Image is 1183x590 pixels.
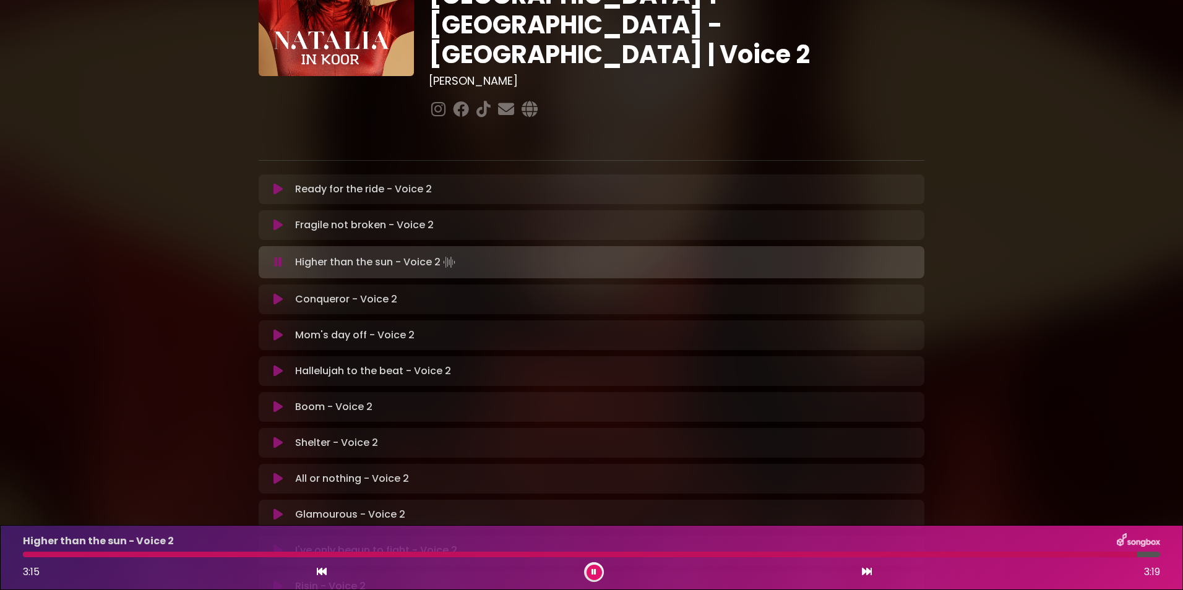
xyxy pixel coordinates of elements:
img: songbox-logo-white.png [1117,533,1160,549]
h3: [PERSON_NAME] [429,74,924,88]
p: Conqueror - Voice 2 [295,292,397,307]
p: Hallelujah to the beat - Voice 2 [295,364,451,378]
p: Fragile not broken - Voice 2 [295,218,434,233]
img: waveform4.gif [441,254,458,271]
p: Higher than the sun - Voice 2 [295,254,458,271]
p: Mom's day off - Voice 2 [295,328,415,343]
p: Shelter - Voice 2 [295,435,378,450]
p: All or nothing - Voice 2 [295,471,409,486]
span: 3:19 [1144,565,1160,579]
p: Boom - Voice 2 [295,400,372,414]
p: Glamourous - Voice 2 [295,507,405,522]
span: 3:15 [23,565,40,579]
p: Higher than the sun - Voice 2 [23,534,174,549]
p: Ready for the ride - Voice 2 [295,182,432,197]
